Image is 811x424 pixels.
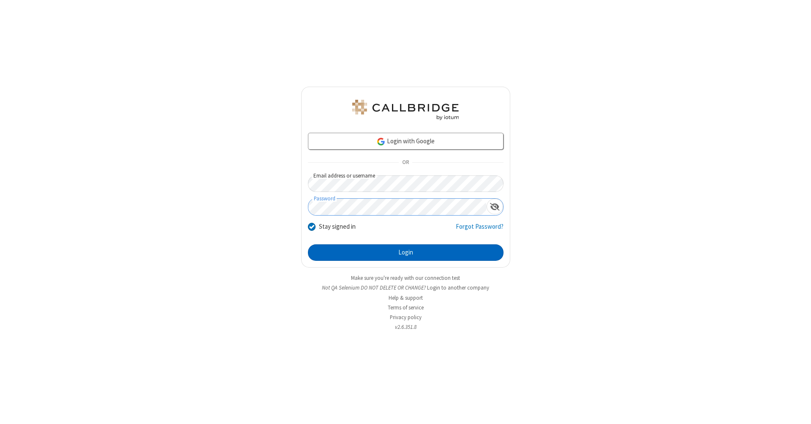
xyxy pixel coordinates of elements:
[308,133,503,150] a: Login with Google
[389,294,423,301] a: Help & support
[351,100,460,120] img: QA Selenium DO NOT DELETE OR CHANGE
[301,284,510,292] li: Not QA Selenium DO NOT DELETE OR CHANGE?
[390,314,422,321] a: Privacy policy
[308,199,487,215] input: Password
[399,157,412,169] span: OR
[308,175,503,192] input: Email address or username
[301,323,510,331] li: v2.6.351.8
[351,274,460,282] a: Make sure you're ready with our connection test
[427,284,489,292] button: Login to another company
[456,222,503,238] a: Forgot Password?
[376,137,386,146] img: google-icon.png
[308,244,503,261] button: Login
[487,199,503,214] div: Show password
[319,222,356,232] label: Stay signed in
[388,304,424,311] a: Terms of service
